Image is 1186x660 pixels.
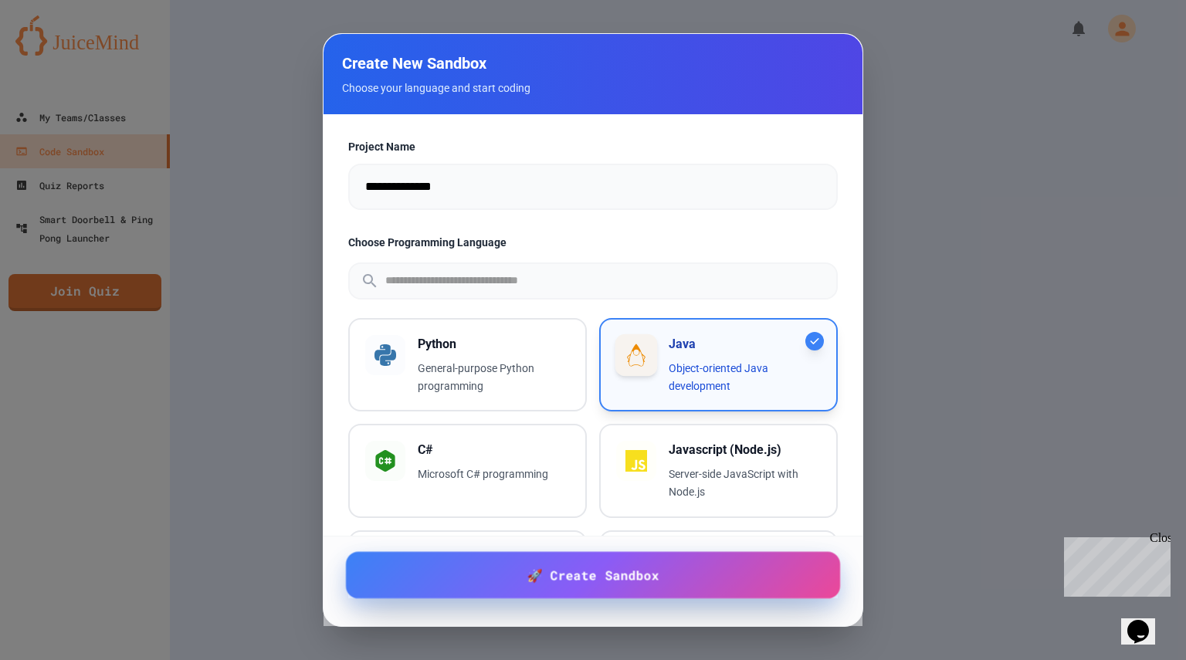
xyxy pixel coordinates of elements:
p: Server-side JavaScript with Node.js [669,465,821,501]
h2: Create New Sandbox [342,52,844,74]
h3: C# [418,441,570,459]
iframe: chat widget [1121,598,1171,645]
h3: Javascript (Node.js) [669,441,821,459]
h3: Python [418,335,570,354]
div: Chat with us now!Close [6,6,107,98]
p: Object-oriented Java development [669,360,821,395]
h3: Java [669,335,821,354]
p: General-purpose Python programming [418,360,570,395]
span: 🚀 Create Sandbox [527,566,659,584]
iframe: chat widget [1058,531,1171,597]
p: Choose your language and start coding [342,80,844,96]
label: Choose Programming Language [348,235,838,250]
p: Microsoft C# programming [418,465,570,483]
label: Project Name [348,139,838,154]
